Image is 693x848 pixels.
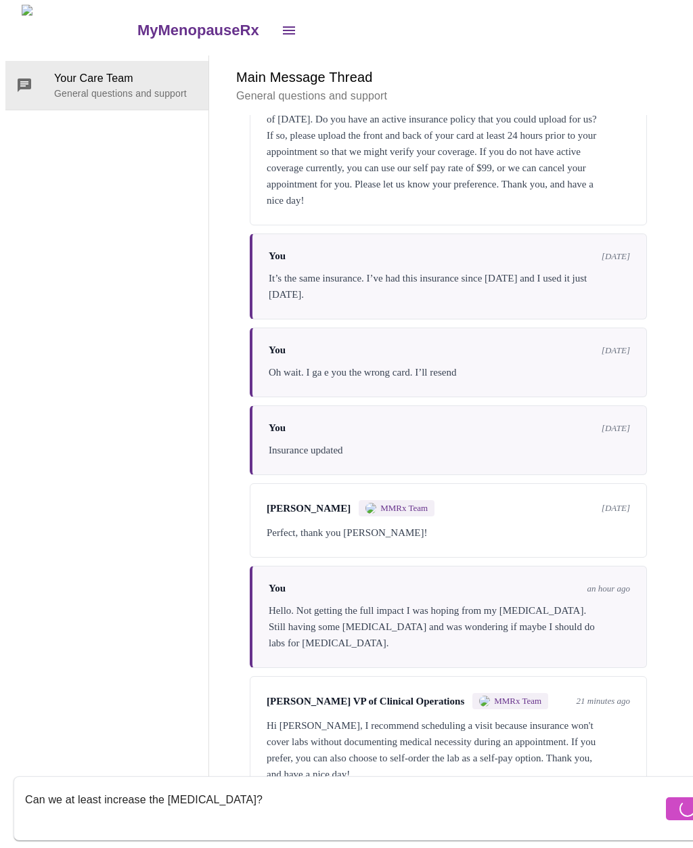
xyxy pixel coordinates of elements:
[267,504,351,515] span: [PERSON_NAME]
[54,71,198,87] span: Your Care Team
[267,718,630,783] div: Hi [PERSON_NAME], I recommend scheduling a visit because insurance won't cover labs without docum...
[22,5,135,56] img: MyMenopauseRx Logo
[479,696,490,707] img: MMRX
[269,583,286,595] span: You
[269,443,630,459] div: Insurance updated
[267,696,464,708] span: [PERSON_NAME] VP of Clinical Operations
[602,346,630,357] span: [DATE]
[5,62,208,110] div: Your Care TeamGeneral questions and support
[380,504,428,514] span: MMRx Team
[267,79,630,209] div: Hi, [PERSON_NAME]! I was verifying your insurance prior to your upcoming visit and the Aetna poli...
[587,584,630,595] span: an hour ago
[602,252,630,263] span: [DATE]
[269,271,630,303] div: It’s the same insurance. I’ve had this insurance since [DATE] and I used it just [DATE].
[365,504,376,514] img: MMRX
[269,345,286,357] span: You
[135,7,272,55] a: MyMenopauseRx
[577,696,630,707] span: 21 minutes ago
[25,787,663,830] textarea: Send a message about your appointment
[269,603,630,652] div: Hello. Not getting the full impact I was hoping from my [MEDICAL_DATA]. Still having some [MEDICA...
[236,89,661,105] p: General questions and support
[137,22,259,40] h3: MyMenopauseRx
[54,87,198,101] p: General questions and support
[267,525,630,541] div: Perfect, thank you [PERSON_NAME]!
[269,251,286,263] span: You
[269,365,630,381] div: Oh wait. I ga e you the wrong card. I’ll resend
[602,424,630,434] span: [DATE]
[236,67,661,89] h6: Main Message Thread
[273,15,305,47] button: open drawer
[269,423,286,434] span: You
[602,504,630,514] span: [DATE]
[494,696,541,707] span: MMRx Team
